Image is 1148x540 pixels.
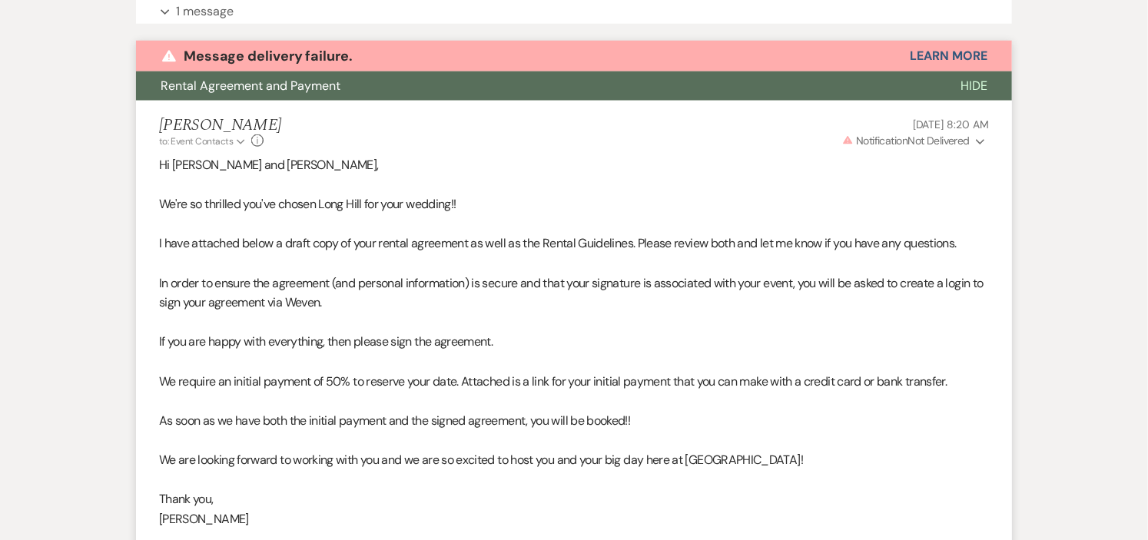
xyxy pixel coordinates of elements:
[159,411,989,431] p: As soon as we have both the initial payment and the signed agreement, you will be booked!!
[961,78,987,94] span: Hide
[136,71,936,101] button: Rental Agreement and Payment
[159,372,989,392] p: We require an initial payment of 50% to reserve your date. Attached is a link for your initial pa...
[159,134,247,148] button: to: Event Contacts
[161,78,340,94] span: Rental Agreement and Payment
[936,71,1012,101] button: Hide
[159,194,989,214] p: We're so thrilled you've chosen Long Hill for your wedding!!
[842,134,970,147] span: Not Delivered
[159,155,989,175] p: Hi [PERSON_NAME] and [PERSON_NAME],
[913,118,989,131] span: [DATE] 8:20 AM
[840,133,989,149] button: NotificationNot Delivered
[856,134,907,147] span: Notification
[159,234,989,253] p: I have attached below a draft copy of your rental agreement as well as the Rental Guidelines. Ple...
[159,450,989,470] p: We are looking forward to working with you and we are so excited to host you and your big day her...
[159,332,989,352] p: If you are happy with everything, then please sign the agreement.
[159,509,989,529] p: [PERSON_NAME]
[159,489,989,509] p: Thank you,
[184,45,353,68] p: Message delivery failure.
[159,135,233,147] span: to: Event Contacts
[911,50,987,62] button: Learn More
[176,2,234,22] p: 1 message
[159,273,989,313] p: In order to ensure the agreement (and personal information) is secure and that your signature is ...
[159,116,281,135] h5: [PERSON_NAME]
